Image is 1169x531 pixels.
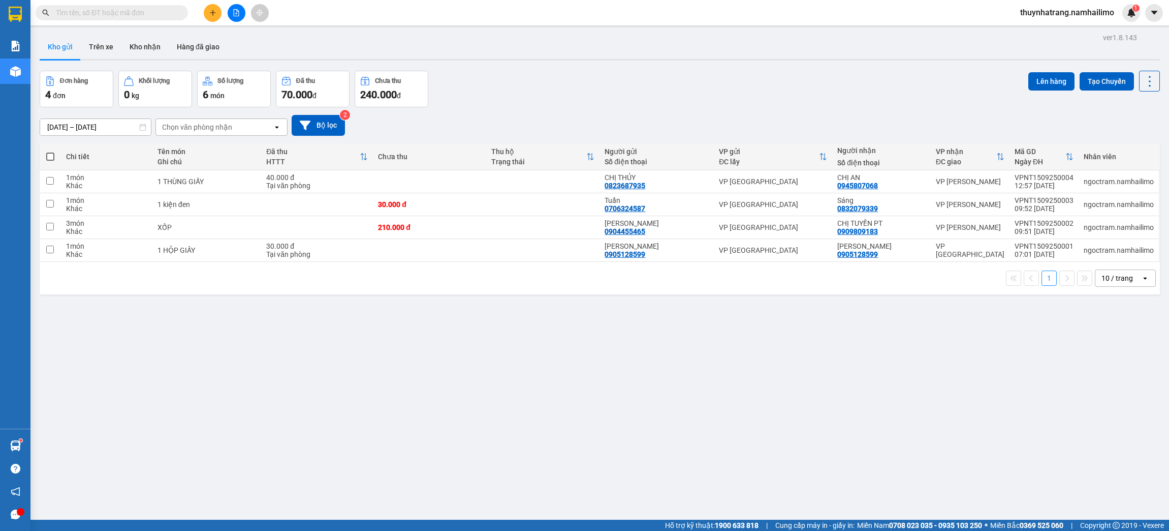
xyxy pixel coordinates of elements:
[1150,8,1159,17] span: caret-down
[60,77,88,84] div: Đơn hàng
[837,182,878,190] div: 0945807068
[378,153,481,161] div: Chưa thu
[281,88,312,101] span: 70.000
[45,88,51,101] span: 4
[1015,242,1073,250] div: VPNT1509250001
[719,223,827,231] div: VP [GEOGRAPHIC_DATA]
[1084,153,1154,161] div: Nhân viên
[266,158,360,166] div: HTTT
[837,173,926,182] div: CHỊ AN
[837,146,926,155] div: Người nhận
[1103,32,1137,43] div: ver 1.8.143
[837,196,926,204] div: Sáng
[1009,143,1079,170] th: Toggle SortBy
[1028,72,1075,91] button: Lên hàng
[605,196,709,204] div: Tuấn
[266,242,368,250] div: 30.000 đ
[56,7,176,18] input: Tìm tên, số ĐT hoặc mã đơn
[197,71,271,107] button: Số lượng6món
[204,4,222,22] button: plus
[228,4,245,22] button: file-add
[378,200,481,209] div: 30.000 đ
[292,115,345,136] button: Bộ lọc
[132,92,139,100] span: kg
[10,440,21,451] img: warehouse-icon
[1084,200,1154,209] div: ngoctram.namhailimo
[1015,227,1073,235] div: 09:51 [DATE]
[719,158,819,166] div: ĐC lấy
[719,246,827,254] div: VP [GEOGRAPHIC_DATA]
[81,35,121,59] button: Trên xe
[296,77,315,84] div: Đã thu
[1015,250,1073,258] div: 07:01 [DATE]
[266,147,360,156] div: Đã thu
[378,223,481,231] div: 210.000 đ
[11,487,20,496] span: notification
[118,71,192,107] button: Khối lượng0kg
[40,35,81,59] button: Kho gửi
[266,250,368,258] div: Tại văn phòng
[1020,521,1063,529] strong: 0369 525 060
[203,88,208,101] span: 6
[1134,5,1138,12] span: 1
[261,143,373,170] th: Toggle SortBy
[837,204,878,213] div: 0832079339
[605,219,709,227] div: HÙNG HUYỀN
[491,158,586,166] div: Trạng thái
[719,200,827,209] div: VP [GEOGRAPHIC_DATA]
[1015,158,1065,166] div: Ngày ĐH
[42,9,49,16] span: search
[936,178,1004,186] div: VP [PERSON_NAME]
[66,182,147,190] div: Khác
[66,242,147,250] div: 1 món
[10,66,21,77] img: warehouse-icon
[1141,274,1149,282] svg: open
[775,520,855,531] span: Cung cấp máy in - giấy in:
[66,204,147,213] div: Khác
[1015,147,1065,156] div: Mã GD
[1084,178,1154,186] div: ngoctram.namhailimo
[605,227,645,235] div: 0904455465
[11,510,20,519] span: message
[266,173,368,182] div: 40.000 đ
[1145,4,1163,22] button: caret-down
[1015,196,1073,204] div: VPNT1509250003
[340,110,350,120] sup: 2
[276,71,350,107] button: Đã thu70.000đ
[1041,271,1057,286] button: 1
[256,9,263,16] span: aim
[837,242,926,250] div: Anh DUY
[355,71,428,107] button: Chưa thu240.000đ
[766,520,768,531] span: |
[990,520,1063,531] span: Miền Bắc
[11,464,20,474] span: question-circle
[266,182,368,190] div: Tại văn phòng
[157,147,256,156] div: Tên món
[66,173,147,182] div: 1 món
[1071,520,1072,531] span: |
[936,200,1004,209] div: VP [PERSON_NAME]
[1084,223,1154,231] div: ngoctram.namhailimo
[665,520,759,531] span: Hỗ trợ kỹ thuật:
[53,92,66,100] span: đơn
[1132,5,1140,12] sup: 1
[605,158,709,166] div: Số điện thoại
[139,77,170,84] div: Khối lượng
[312,92,317,100] span: đ
[605,147,709,156] div: Người gửi
[233,9,240,16] span: file-add
[169,35,228,59] button: Hàng đã giao
[605,204,645,213] div: 0706324587
[719,147,819,156] div: VP gửi
[375,77,401,84] div: Chưa thu
[210,92,225,100] span: món
[124,88,130,101] span: 0
[157,178,256,186] div: 1 THÙNG GIẤY
[491,147,586,156] div: Thu hộ
[1015,173,1073,182] div: VPNT1509250004
[66,219,147,227] div: 3 món
[217,77,243,84] div: Số lượng
[605,250,645,258] div: 0905128599
[837,219,926,227] div: CHỊ TUYỀN PT
[1015,219,1073,227] div: VPNT1509250002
